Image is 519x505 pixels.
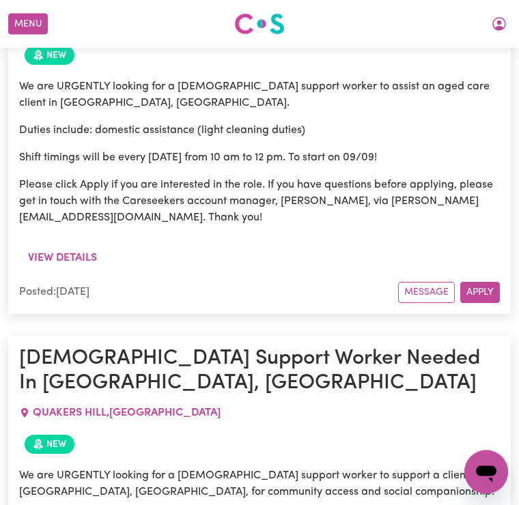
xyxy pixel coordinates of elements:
[19,123,500,139] p: Duties include: domestic assistance (light cleaning duties)
[33,408,221,419] span: QUAKERS HILL , [GEOGRAPHIC_DATA]
[8,14,48,35] button: Menu
[398,283,455,304] button: Message
[19,285,398,301] div: Posted: [DATE]
[460,283,500,304] button: Apply for this job
[485,12,514,35] button: My Account
[234,12,285,36] img: Careseekers logo
[19,246,106,272] button: View details
[19,79,500,112] p: We are URGENTLY looking for a [DEMOGRAPHIC_DATA] support worker to assist an aged care client in ...
[25,435,74,454] span: Job posted within the last 30 days
[19,468,500,501] p: We are URGENTLY looking for a [DEMOGRAPHIC_DATA] support worker to support a client in [GEOGRAPHI...
[25,46,74,66] span: Job posted within the last 30 days
[464,450,508,494] iframe: Button to launch messaging window
[19,347,500,397] h1: [DEMOGRAPHIC_DATA] Support Worker Needed In [GEOGRAPHIC_DATA], [GEOGRAPHIC_DATA]
[19,150,500,167] p: Shift timings will be every [DATE] from 10 am to 12 pm. To start on 09/09!
[234,8,285,40] a: Careseekers logo
[19,177,500,227] p: Please click Apply if you are interested in the role. If you have questions before applying, plea...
